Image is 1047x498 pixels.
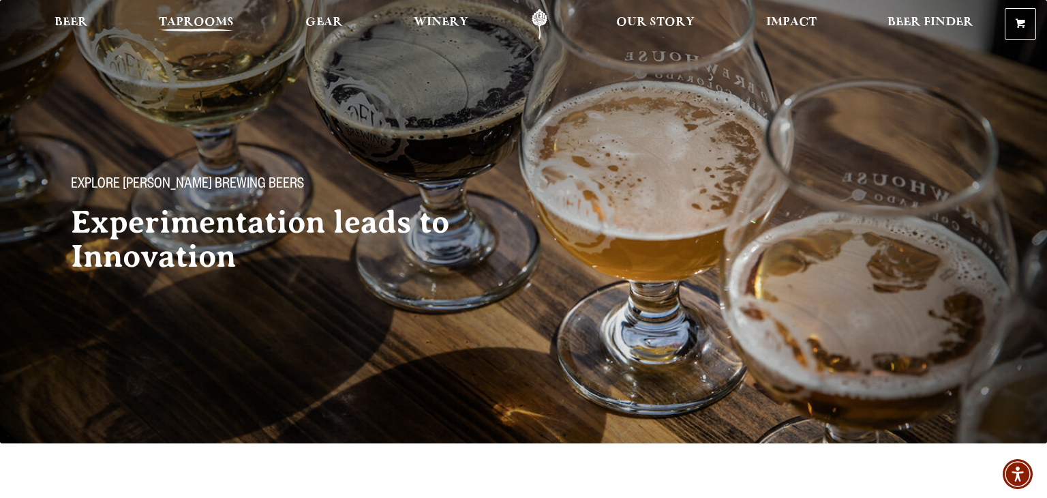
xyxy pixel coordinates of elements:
a: Our Story [607,9,703,40]
span: Beer Finder [887,17,973,28]
a: Gear [297,9,352,40]
span: Impact [766,17,817,28]
a: Winery [405,9,477,40]
span: Our Story [616,17,695,28]
a: Beer Finder [879,9,982,40]
span: Winery [414,17,468,28]
a: Impact [757,9,825,40]
div: Accessibility Menu [1003,459,1033,489]
span: Explore [PERSON_NAME] Brewing Beers [71,177,304,194]
a: Taprooms [150,9,243,40]
span: Gear [305,17,343,28]
span: Taprooms [159,17,234,28]
a: Odell Home [514,9,565,40]
a: Beer [46,9,97,40]
h2: Experimentation leads to Innovation [71,205,496,274]
span: Beer [55,17,88,28]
